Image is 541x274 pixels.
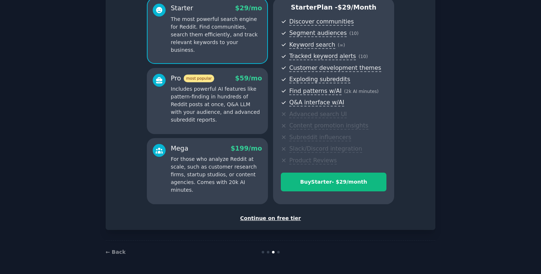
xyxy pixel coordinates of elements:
p: For those who analyze Reddit at scale, such as customer research firms, startup studios, or conte... [171,155,262,194]
a: ← Back [106,249,125,255]
span: Q&A interface w/AI [289,99,344,107]
span: Discover communities [289,18,354,26]
div: Starter [171,4,193,13]
span: ( 10 ) [358,54,368,59]
p: The most powerful search engine for Reddit. Find communities, search them efficiently, and track ... [171,15,262,54]
p: Starter Plan - [281,3,386,12]
span: Keyword search [289,41,335,49]
span: $ 29 /mo [235,4,262,12]
span: $ 29 /month [337,4,376,11]
span: $ 59 /mo [235,75,262,82]
button: BuyStarter- $29/month [281,173,386,191]
span: Advanced search UI [289,111,347,118]
span: ( 2k AI minutes ) [344,89,379,94]
span: Product Reviews [289,157,337,165]
span: Segment audiences [289,29,347,37]
p: Includes powerful AI features like pattern-finding in hundreds of Reddit posts at once, Q&A LLM w... [171,85,262,124]
span: ( ∞ ) [338,43,345,48]
span: Subreddit influencers [289,134,351,141]
span: ( 10 ) [349,31,358,36]
div: Continue on free tier [113,214,428,222]
span: Exploding subreddits [289,76,350,83]
span: Slack/Discord integration [289,145,362,153]
span: $ 199 /mo [231,145,262,152]
div: Mega [171,144,188,153]
div: Buy Starter - $ 29 /month [281,178,386,186]
span: Content promotion insights [289,122,368,130]
div: Pro [171,74,214,83]
span: Find patterns w/AI [289,87,342,95]
span: most popular [184,75,215,82]
span: Customer development themes [289,64,381,72]
span: Tracked keyword alerts [289,53,356,60]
